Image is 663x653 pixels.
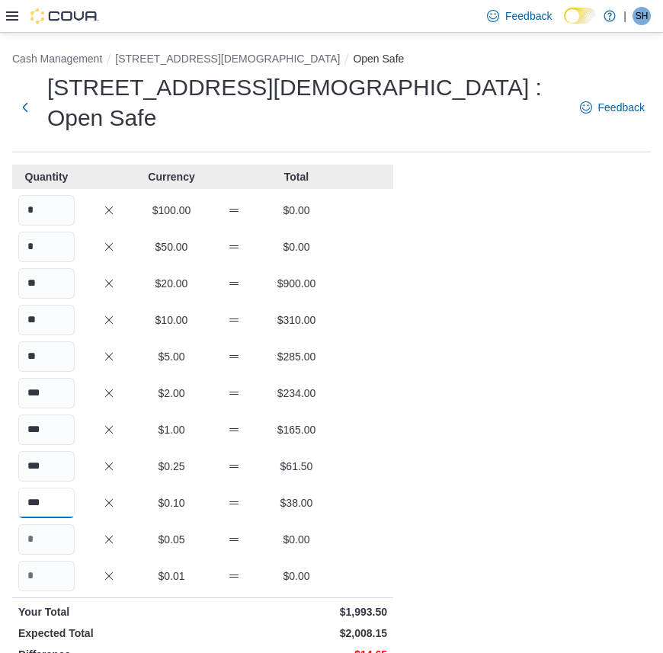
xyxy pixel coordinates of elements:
[143,312,200,328] p: $10.00
[18,626,200,641] p: Expected Total
[268,532,325,547] p: $0.00
[143,459,200,474] p: $0.25
[143,349,200,364] p: $5.00
[633,7,651,25] div: Sam Hilchie
[574,92,651,123] a: Feedback
[598,100,645,115] span: Feedback
[268,312,325,328] p: $310.00
[268,169,325,184] p: Total
[12,92,38,123] button: Next
[18,341,75,372] input: Quantity
[18,195,75,226] input: Quantity
[353,53,404,65] button: Open Safe
[143,386,200,401] p: $2.00
[268,422,325,437] p: $165.00
[18,451,75,482] input: Quantity
[143,203,200,218] p: $100.00
[505,8,552,24] span: Feedback
[268,568,325,584] p: $0.00
[30,8,99,24] img: Cova
[268,239,325,254] p: $0.00
[564,8,596,24] input: Dark Mode
[143,568,200,584] p: $0.01
[18,232,75,262] input: Quantity
[18,169,75,184] p: Quantity
[18,488,75,518] input: Quantity
[47,72,565,133] h1: [STREET_ADDRESS][DEMOGRAPHIC_DATA] : Open Safe
[623,7,626,25] p: |
[268,276,325,291] p: $900.00
[481,1,558,31] a: Feedback
[268,386,325,401] p: $234.00
[12,53,102,65] button: Cash Management
[206,626,387,641] p: $2,008.15
[143,422,200,437] p: $1.00
[636,7,649,25] span: SH
[12,51,651,69] nav: An example of EuiBreadcrumbs
[143,495,200,511] p: $0.10
[143,239,200,254] p: $50.00
[268,495,325,511] p: $38.00
[18,378,75,408] input: Quantity
[143,532,200,547] p: $0.05
[18,268,75,299] input: Quantity
[18,305,75,335] input: Quantity
[206,604,387,619] p: $1,993.50
[268,349,325,364] p: $285.00
[115,53,340,65] button: [STREET_ADDRESS][DEMOGRAPHIC_DATA]
[18,561,75,591] input: Quantity
[18,524,75,555] input: Quantity
[268,459,325,474] p: $61.50
[268,203,325,218] p: $0.00
[18,415,75,445] input: Quantity
[143,169,200,184] p: Currency
[18,604,200,619] p: Your Total
[143,276,200,291] p: $20.00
